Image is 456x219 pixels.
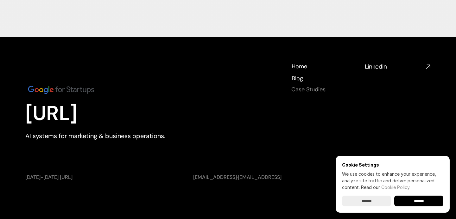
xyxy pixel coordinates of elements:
a: Home [291,63,307,70]
h4: Linkedin [365,63,423,70]
p: AI systems for marketing & business operations. [25,131,199,140]
a: Blog [291,75,303,82]
h6: Cookie Settings [342,162,443,167]
span: Read our . [361,185,410,190]
a: Cookie Policy [381,185,409,190]
a: Linkedin [365,63,431,70]
a: [EMAIL_ADDRESS] [193,174,237,180]
p: Home [292,63,307,70]
nav: Footer navigation [291,63,357,94]
p: We use cookies to enhance your experience, analyze site traffic and deliver personalized content. [342,171,443,191]
p: [DATE]-[DATE] [URL] [25,174,180,181]
h4: Case Studies [291,86,326,94]
p: [URL] [25,101,199,126]
p: Blog [292,75,303,82]
nav: Social media links [365,63,431,70]
p: · [193,174,348,181]
a: Case Studies [291,87,326,94]
a: [EMAIL_ADDRESS] [238,174,282,180]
